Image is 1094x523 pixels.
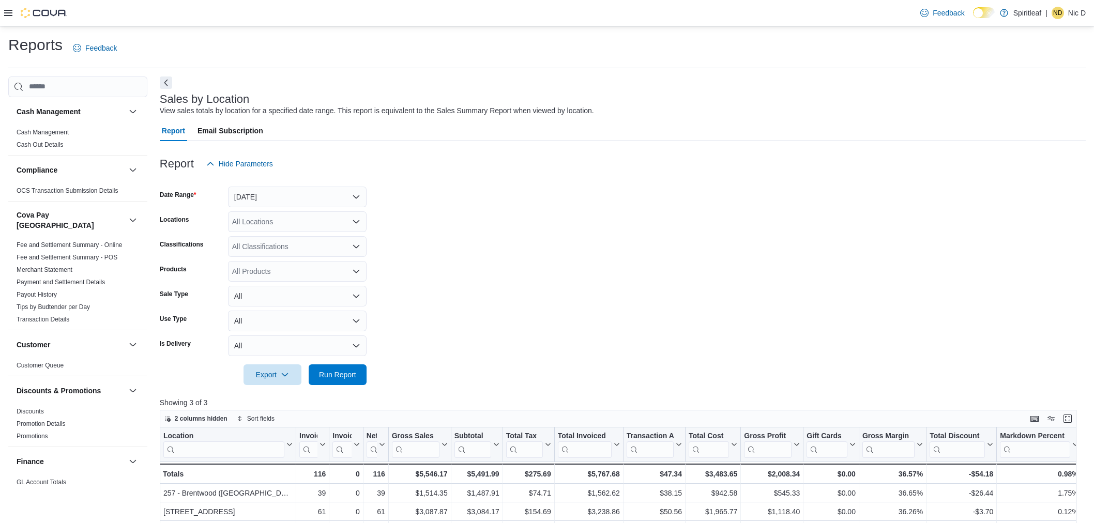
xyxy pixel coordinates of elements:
[17,141,64,149] span: Cash Out Details
[367,431,377,457] div: Net Sold
[228,286,367,306] button: All
[1000,431,1070,441] div: Markdown Percent
[627,431,682,457] button: Transaction Average
[930,505,993,518] div: -$3.70
[17,456,44,467] h3: Finance
[627,468,682,480] div: $47.34
[506,505,551,518] div: $154.69
[228,335,367,356] button: All
[163,431,293,457] button: Location
[807,505,856,518] div: $0.00
[160,191,196,199] label: Date Range
[17,479,66,486] a: GL Account Totals
[17,141,64,148] a: Cash Out Details
[1000,505,1078,518] div: 0.12%
[197,120,263,141] span: Email Subscription
[689,431,737,457] button: Total Cost
[352,242,360,251] button: Open list of options
[17,386,101,396] h3: Discounts & Promotions
[689,431,729,441] div: Total Cost
[17,420,66,428] span: Promotion Details
[160,397,1086,408] p: Showing 3 of 3
[299,431,326,457] button: Invoices Sold
[17,303,90,311] span: Tips by Budtender per Day
[17,278,105,286] span: Payment and Settlement Details
[744,431,792,457] div: Gross Profit
[299,431,317,457] div: Invoices Sold
[250,364,295,385] span: Export
[309,364,367,385] button: Run Report
[17,433,48,440] a: Promotions
[454,431,491,457] div: Subtotal
[1000,487,1078,499] div: 1.75%
[17,316,69,323] a: Transaction Details
[160,240,204,249] label: Classifications
[127,164,139,176] button: Compliance
[930,431,985,457] div: Total Discount
[807,431,856,457] button: Gift Cards
[175,414,227,423] span: 2 columns hidden
[17,106,125,117] button: Cash Management
[930,487,993,499] div: -$26.44
[930,468,993,480] div: -$54.18
[17,266,72,274] span: Merchant Statement
[299,431,317,441] div: Invoices Sold
[1000,468,1078,480] div: 0.98%
[233,412,279,425] button: Sort fields
[627,431,674,457] div: Transaction Average
[69,38,121,58] a: Feedback
[454,487,499,499] div: $1,487.91
[17,187,118,194] a: OCS Transaction Submission Details
[1028,412,1041,425] button: Keyboard shortcuts
[627,505,682,518] div: $50.56
[8,35,63,55] h1: Reports
[163,468,293,480] div: Totals
[228,311,367,331] button: All
[17,187,118,195] span: OCS Transaction Submission Details
[163,431,284,441] div: Location
[17,241,123,249] a: Fee and Settlement Summary - Online
[862,431,915,457] div: Gross Margin
[8,184,147,201] div: Compliance
[557,505,619,518] div: $3,238.86
[744,505,800,518] div: $1,118.40
[219,159,273,169] span: Hide Parameters
[627,487,682,499] div: $38.15
[352,218,360,226] button: Open list of options
[17,165,57,175] h3: Compliance
[1052,7,1064,19] div: Nic D
[933,8,964,18] span: Feedback
[21,8,67,18] img: Cova
[127,105,139,118] button: Cash Management
[557,468,619,480] div: $5,767.68
[689,487,737,499] div: $942.58
[127,455,139,468] button: Finance
[1053,7,1062,19] span: ND
[85,43,117,53] span: Feedback
[454,431,499,457] button: Subtotal
[506,431,542,441] div: Total Tax
[332,431,351,441] div: Invoices Ref
[689,505,737,518] div: $1,965.77
[392,505,448,518] div: $3,087.87
[163,487,293,499] div: 257 - Brentwood ([GEOGRAPHIC_DATA])
[744,487,800,499] div: $545.33
[17,340,50,350] h3: Customer
[162,120,185,141] span: Report
[392,431,439,457] div: Gross Sales
[689,468,737,480] div: $3,483.65
[392,431,439,441] div: Gross Sales
[454,468,499,480] div: $5,491.99
[228,187,367,207] button: [DATE]
[1045,7,1047,19] p: |
[332,487,359,499] div: 0
[17,361,64,370] span: Customer Queue
[8,239,147,330] div: Cova Pay [GEOGRAPHIC_DATA]
[17,291,57,298] a: Payout History
[17,210,125,230] h3: Cova Pay [GEOGRAPHIC_DATA]
[930,431,993,457] button: Total Discount
[557,431,619,457] button: Total Invoiced
[160,76,172,89] button: Next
